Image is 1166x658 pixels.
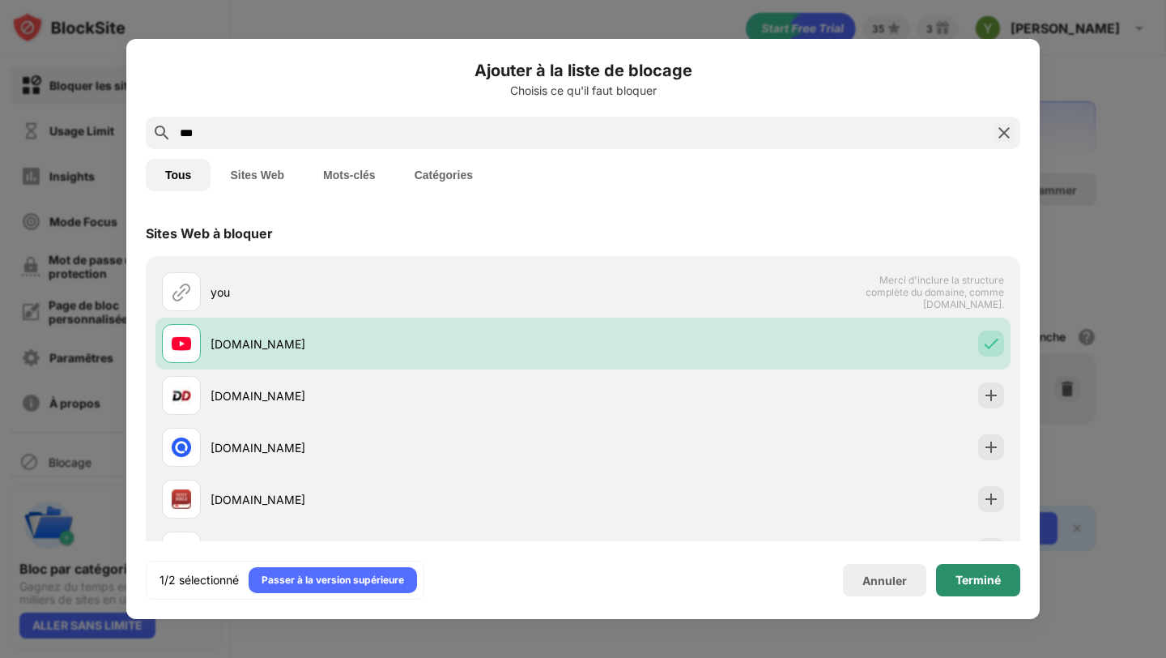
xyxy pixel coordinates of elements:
img: favicons [172,334,191,353]
img: search.svg [152,123,172,143]
img: favicons [172,386,191,405]
span: Merci d'inclure la structure complète du domaine, comme [DOMAIN_NAME]. [837,274,1004,310]
img: search-close [994,123,1014,143]
div: Choisis ce qu'il faut bloquer [146,84,1020,97]
div: [DOMAIN_NAME] [211,439,583,456]
button: Catégories [395,159,492,191]
div: Annuler [862,574,907,587]
div: you [211,284,583,301]
div: Sites Web à bloquer [146,225,273,241]
div: 1/2 sélectionné [160,572,239,588]
div: Passer à la version supérieure [262,572,404,588]
button: Mots-clés [304,159,395,191]
h6: Ajouter à la liste de blocage [146,58,1020,83]
img: favicons [172,438,191,457]
div: [DOMAIN_NAME] [211,491,583,508]
div: [DOMAIN_NAME] [211,335,583,352]
img: favicons [172,489,191,509]
div: [DOMAIN_NAME] [211,387,583,404]
div: Terminé [955,574,1001,587]
button: Sites Web [211,159,304,191]
img: url.svg [172,282,191,301]
button: Tous [146,159,211,191]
